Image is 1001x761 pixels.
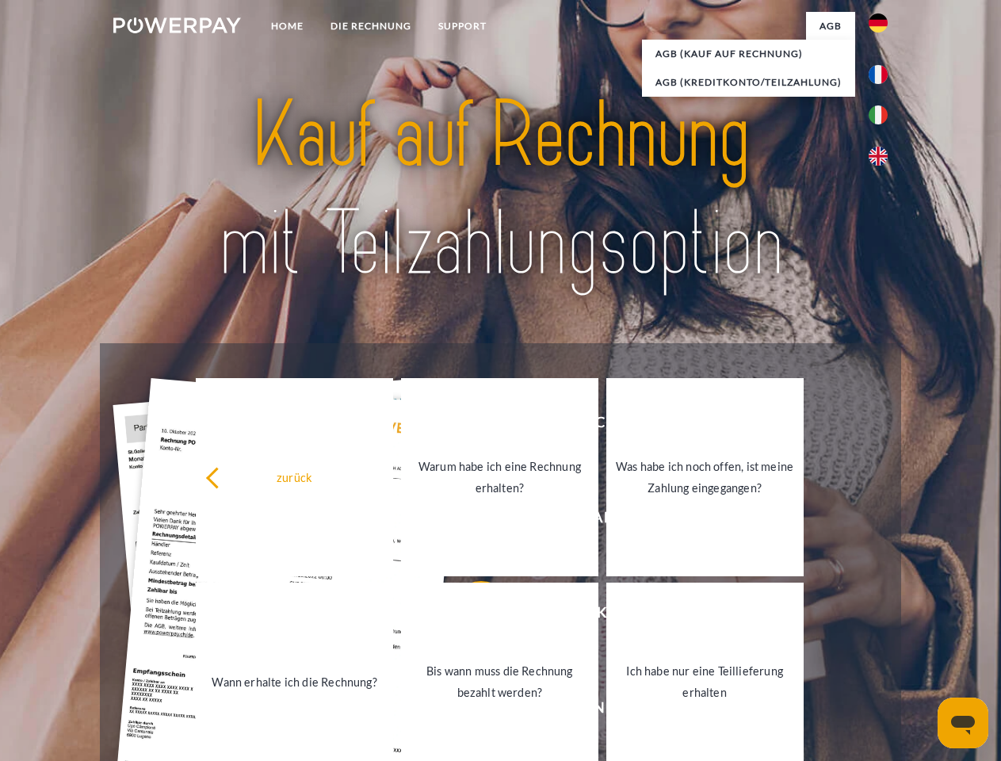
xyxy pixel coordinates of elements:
iframe: Schaltfläche zum Öffnen des Messaging-Fensters [938,698,988,748]
a: AGB (Kauf auf Rechnung) [642,40,855,68]
a: Home [258,12,317,40]
div: Warum habe ich eine Rechnung erhalten? [411,456,589,499]
div: zurück [205,466,384,488]
img: fr [869,65,888,84]
a: agb [806,12,855,40]
a: AGB (Kreditkonto/Teilzahlung) [642,68,855,97]
a: Was habe ich noch offen, ist meine Zahlung eingegangen? [606,378,804,576]
img: logo-powerpay-white.svg [113,17,241,33]
div: Bis wann muss die Rechnung bezahlt werden? [411,660,589,703]
div: Was habe ich noch offen, ist meine Zahlung eingegangen? [616,456,794,499]
a: SUPPORT [425,12,500,40]
img: title-powerpay_de.svg [151,76,850,304]
img: de [869,13,888,33]
div: Ich habe nur eine Teillieferung erhalten [616,660,794,703]
img: en [869,147,888,166]
div: Wann erhalte ich die Rechnung? [205,671,384,692]
img: it [869,105,888,124]
a: DIE RECHNUNG [317,12,425,40]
